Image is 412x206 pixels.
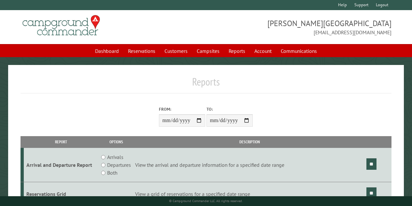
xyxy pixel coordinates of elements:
[134,148,365,182] td: View the arrival and departure information for a specified date range
[24,136,98,148] th: Report
[193,45,223,57] a: Campsites
[24,182,98,206] td: Reservations Grid
[21,13,102,38] img: Campground Commander
[159,106,205,112] label: From:
[107,153,123,161] label: Arrivals
[24,148,98,182] td: Arrival and Departure Report
[206,106,253,112] label: To:
[98,136,134,148] th: Options
[169,199,243,203] small: © Campground Commander LLC. All rights reserved.
[124,45,159,57] a: Reservations
[134,136,365,148] th: Description
[91,45,123,57] a: Dashboard
[277,45,321,57] a: Communications
[107,161,131,169] label: Departures
[250,45,276,57] a: Account
[225,45,249,57] a: Reports
[206,18,391,36] span: [PERSON_NAME][GEOGRAPHIC_DATA] [EMAIL_ADDRESS][DOMAIN_NAME]
[107,169,117,177] label: Both
[161,45,192,57] a: Customers
[134,182,365,206] td: View a grid of reservations for a specified date range
[21,75,391,93] h1: Reports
